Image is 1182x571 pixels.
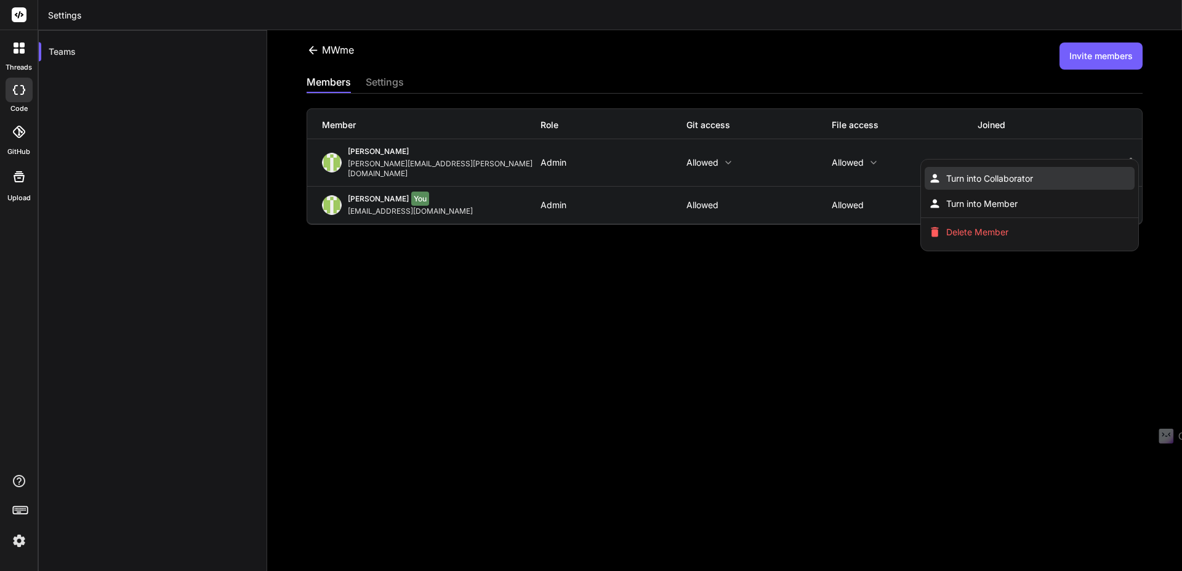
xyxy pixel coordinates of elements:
span: Turn into Member [946,198,1018,210]
span: Delete Member [946,226,1008,238]
label: Upload [7,193,31,203]
label: threads [6,62,32,73]
img: settings [9,530,30,551]
span: Turn into Collaborator [946,172,1033,185]
label: code [10,103,28,114]
label: GitHub [7,147,30,157]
